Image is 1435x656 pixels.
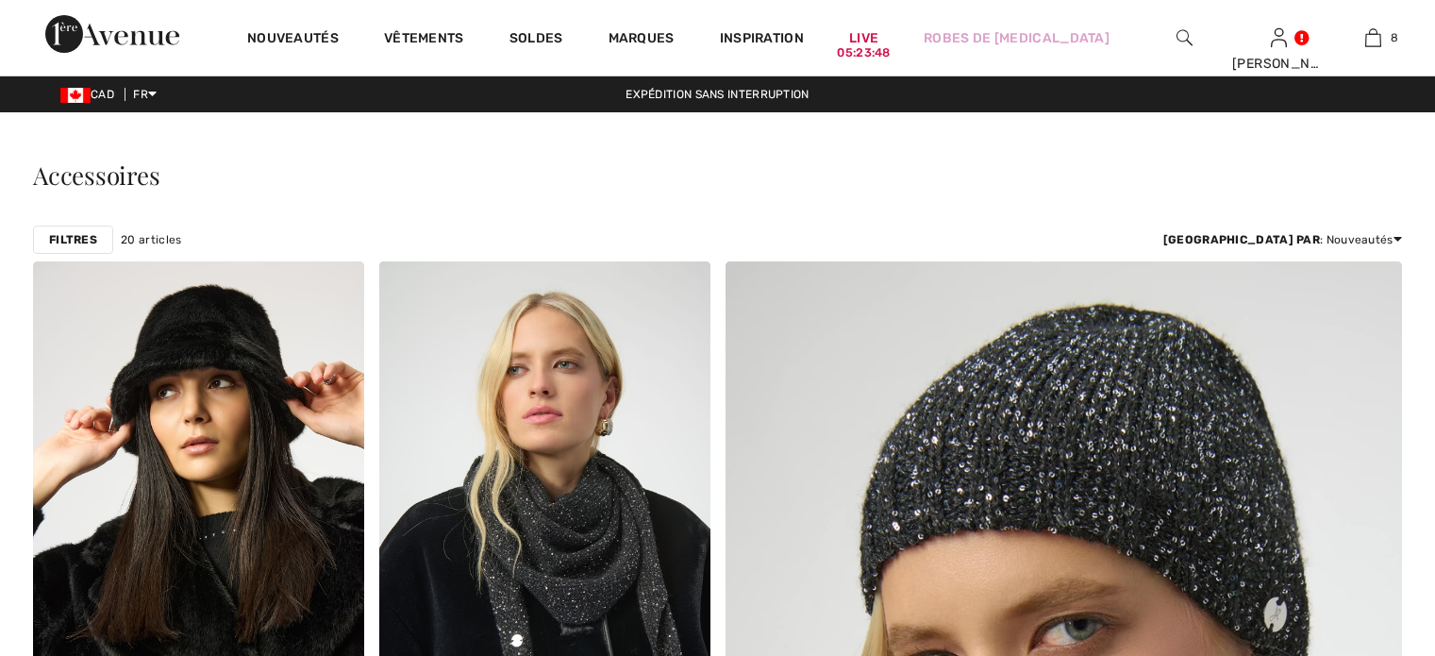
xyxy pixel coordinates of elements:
[849,28,878,48] a: Live05:23:48
[133,88,157,101] span: FR
[33,159,160,192] span: Accessoires
[49,231,97,248] strong: Filtres
[1163,233,1320,246] strong: [GEOGRAPHIC_DATA] par
[1232,54,1325,74] div: [PERSON_NAME]
[121,231,181,248] span: 20 articles
[45,15,179,53] img: 1ère Avenue
[609,30,675,50] a: Marques
[720,30,804,50] span: Inspiration
[837,44,890,62] div: 05:23:48
[1315,514,1416,562] iframe: Ouvre un widget dans lequel vous pouvez trouver plus d’informations
[1176,26,1193,49] img: recherche
[1163,231,1402,248] div: : Nouveautés
[60,88,122,101] span: CAD
[1365,26,1381,49] img: Mon panier
[1271,28,1287,46] a: Se connecter
[509,30,563,50] a: Soldes
[924,28,1110,48] a: Robes de [MEDICAL_DATA]
[60,88,91,103] img: Canadian Dollar
[1327,26,1419,49] a: 8
[247,30,339,50] a: Nouveautés
[1271,26,1287,49] img: Mes infos
[1391,29,1398,46] span: 8
[384,30,464,50] a: Vêtements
